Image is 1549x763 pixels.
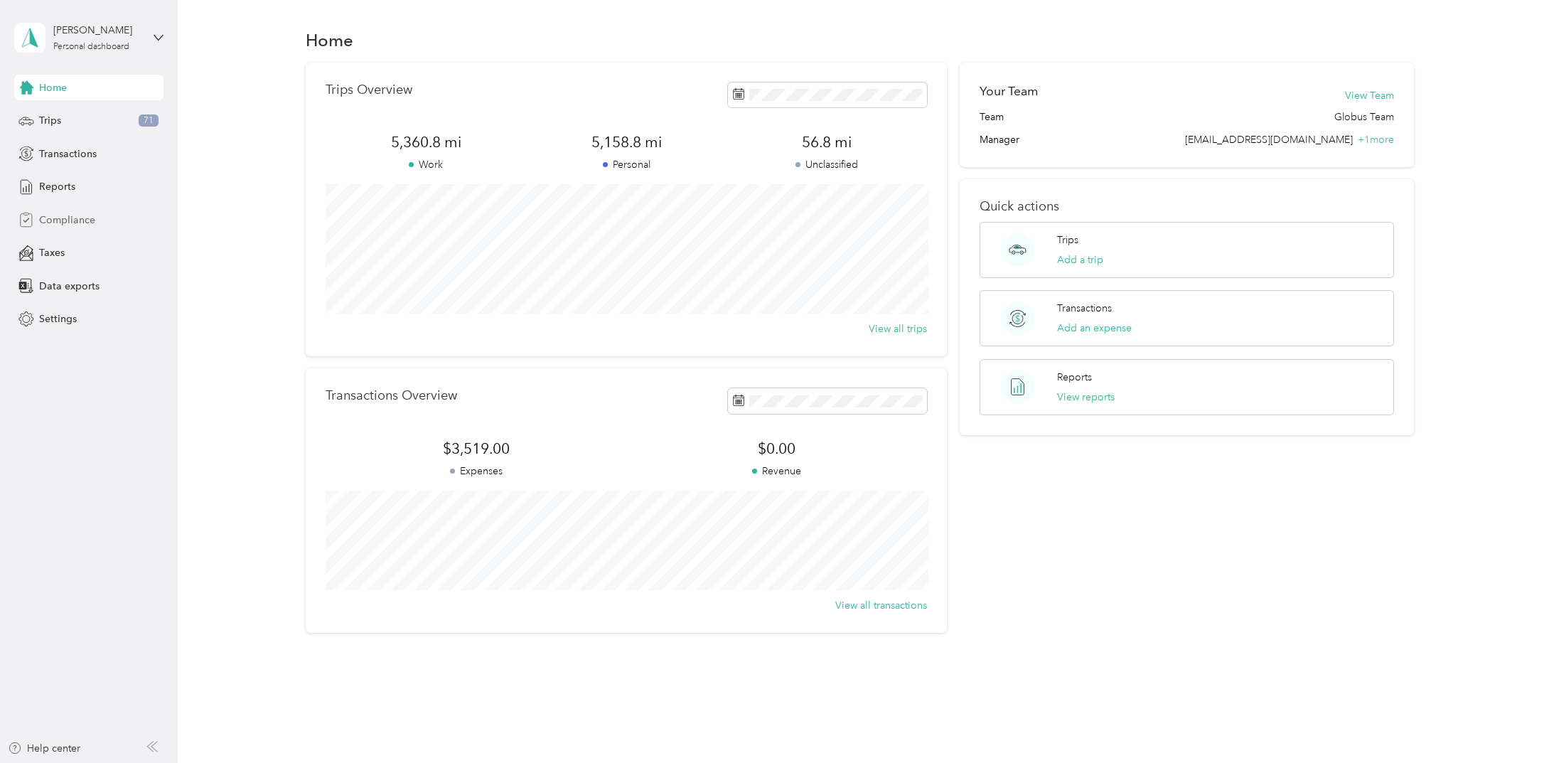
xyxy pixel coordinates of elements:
span: 5,158.8 mi [526,132,727,152]
button: View reports [1057,390,1115,405]
p: Reports [1057,370,1092,385]
span: Reports [39,179,75,194]
p: Trips Overview [326,82,412,97]
span: Compliance [39,213,95,228]
button: Help center [8,741,80,756]
span: Manager [980,132,1019,147]
p: Personal [526,157,727,172]
span: $3,519.00 [326,439,626,459]
p: Unclassified [727,157,927,172]
p: Expenses [326,464,626,479]
button: View all transactions [835,598,927,613]
span: 5,360.8 mi [326,132,526,152]
p: Transactions Overview [326,388,457,403]
h2: Your Team [980,82,1038,100]
span: Globus Team [1334,110,1394,124]
span: 56.8 mi [727,132,927,152]
span: Taxes [39,245,65,260]
span: Team [980,110,1004,124]
p: Transactions [1057,301,1112,316]
span: 71 [139,114,159,127]
span: $0.00 [626,439,927,459]
div: [PERSON_NAME] [53,23,142,38]
h1: Home [306,33,353,48]
button: View all trips [869,321,927,336]
button: View Team [1345,88,1394,103]
span: Data exports [39,279,100,294]
span: Settings [39,311,77,326]
p: Quick actions [980,199,1394,214]
p: Revenue [626,464,927,479]
p: Trips [1057,233,1078,247]
span: Trips [39,113,61,128]
span: + 1 more [1358,134,1394,146]
span: Transactions [39,146,97,161]
div: Personal dashboard [53,43,129,51]
button: Add a trip [1057,252,1103,267]
p: Work [326,157,526,172]
iframe: Everlance-gr Chat Button Frame [1469,683,1549,763]
button: Add an expense [1057,321,1132,336]
span: Home [39,80,67,95]
span: [EMAIL_ADDRESS][DOMAIN_NAME] [1185,134,1353,146]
